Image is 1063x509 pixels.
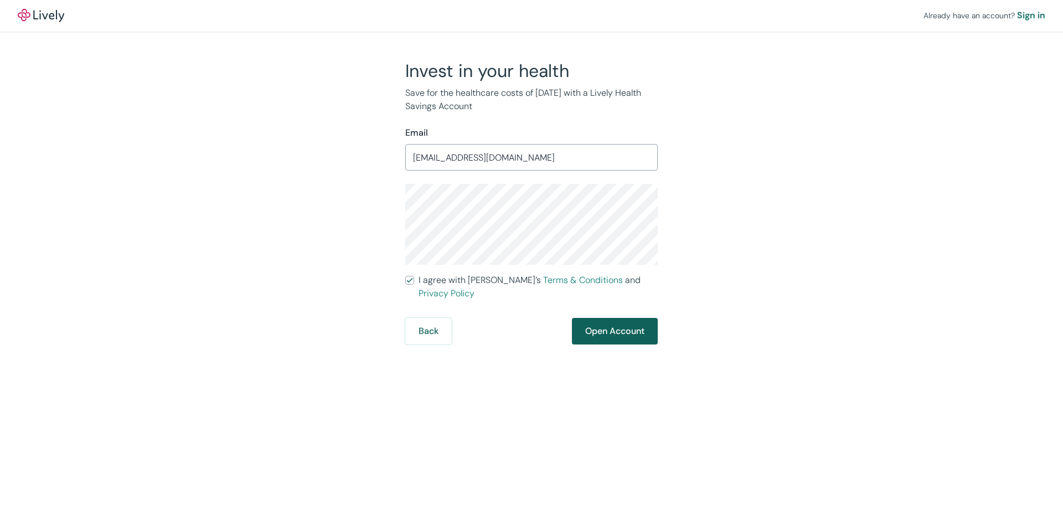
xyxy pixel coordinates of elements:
span: I agree with [PERSON_NAME]’s and [419,274,658,300]
a: Privacy Policy [419,287,474,299]
img: Lively [18,9,64,22]
button: Open Account [572,318,658,345]
a: Sign in [1017,9,1045,22]
h2: Invest in your health [405,60,658,82]
label: Email [405,126,428,140]
div: Already have an account? [923,9,1045,22]
a: LivelyLively [18,9,64,22]
p: Save for the healthcare costs of [DATE] with a Lively Health Savings Account [405,86,658,113]
button: Back [405,318,452,345]
a: Terms & Conditions [543,274,623,286]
